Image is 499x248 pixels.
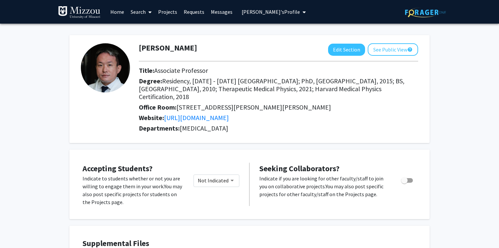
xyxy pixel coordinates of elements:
img: University of Missouri Logo [58,6,101,19]
span: Accepting Students? [83,163,153,174]
a: Requests [180,0,208,23]
a: Messages [208,0,236,23]
h2: Departments: [134,124,423,132]
a: Opens in a new tab [164,114,229,122]
mat-icon: help [407,46,413,53]
p: Indicate if you are looking for other faculty/staff to join you on collaborative projects. You ma... [259,175,389,198]
span: Residency, [DATE] - [DATE] [GEOGRAPHIC_DATA]; PhD, [GEOGRAPHIC_DATA], 2015; BS, [GEOGRAPHIC_DATA]... [139,77,404,101]
h1: [PERSON_NAME] [139,43,197,53]
div: Toggle [194,175,239,187]
span: [MEDICAL_DATA] [180,124,228,132]
h2: Office Room: [139,103,418,111]
div: Toggle [398,175,416,184]
button: Edit Section [328,44,365,56]
img: ForagerOne Logo [405,7,446,17]
span: Seeking Collaborators? [259,163,340,174]
h2: Website: [139,114,418,122]
button: See Public View [368,43,418,56]
span: Not Indicated [198,177,229,184]
a: Search [127,0,155,23]
iframe: Chat [5,218,28,243]
mat-select: Would you like to permit student requests? [194,175,239,187]
img: Profile Picture [81,43,130,93]
span: Associate Professor [154,66,208,74]
a: Home [107,0,127,23]
a: Projects [155,0,180,23]
p: Indicate to students whether or not you are willing to engage them in your work. You may also pos... [83,175,184,206]
h2: Title: [139,67,418,74]
h2: Degree: [139,77,418,101]
span: [PERSON_NAME]'s Profile [242,9,300,15]
span: [STREET_ADDRESS][PERSON_NAME][PERSON_NAME] [176,103,331,111]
